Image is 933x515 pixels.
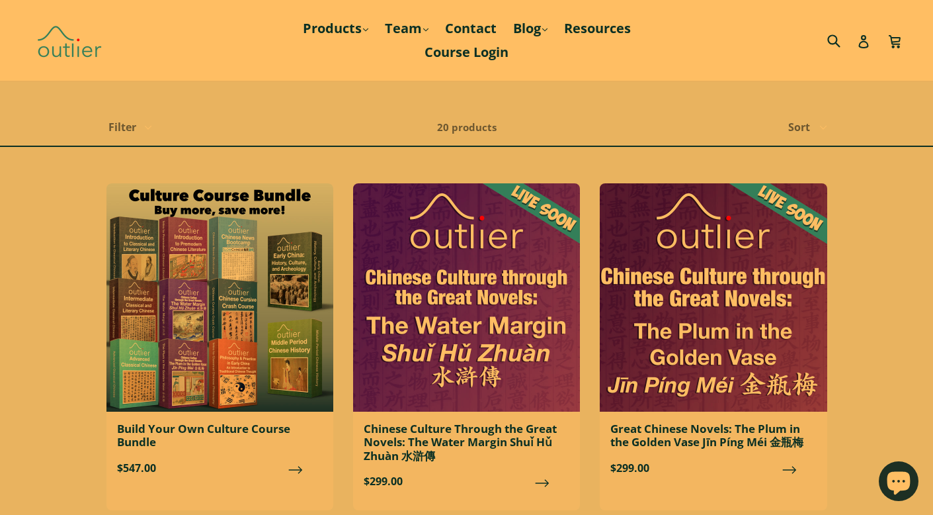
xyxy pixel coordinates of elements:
[438,17,503,40] a: Contact
[353,183,580,412] img: Chinese Culture Through the Great Novels: The Water Margin Shuǐ Hǔ Zhuàn 水滸傳
[507,17,554,40] a: Blog
[557,17,637,40] a: Resources
[36,21,102,60] img: Outlier Linguistics
[117,422,323,449] div: Build Your Own Culture Course Bundle
[117,460,323,476] span: $547.00
[106,183,333,412] img: Build Your Own Culture Course Bundle
[378,17,435,40] a: Team
[600,183,827,412] img: Great Chinese Novels: The Plum in the Golden Vase Jīn Píng Méi 金瓶梅
[824,26,860,54] input: Search
[610,460,816,476] span: $299.00
[610,422,816,449] div: Great Chinese Novels: The Plum in the Golden Vase Jīn Píng Méi 金瓶梅
[418,40,515,64] a: Course Login
[600,183,827,487] a: Great Chinese Novels: The Plum in the Golden Vase Jīn Píng Méi 金瓶梅 $299.00
[875,461,922,504] inbox-online-store-chat: Shopify online store chat
[364,473,569,489] span: $299.00
[296,17,375,40] a: Products
[364,422,569,463] div: Chinese Culture Through the Great Novels: The Water Margin Shuǐ Hǔ Zhuàn 水滸傳
[106,183,333,487] a: Build Your Own Culture Course Bundle $547.00
[437,120,497,134] span: 20 products
[353,183,580,500] a: Chinese Culture Through the Great Novels: The Water Margin Shuǐ Hǔ Zhuàn 水滸傳 $299.00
